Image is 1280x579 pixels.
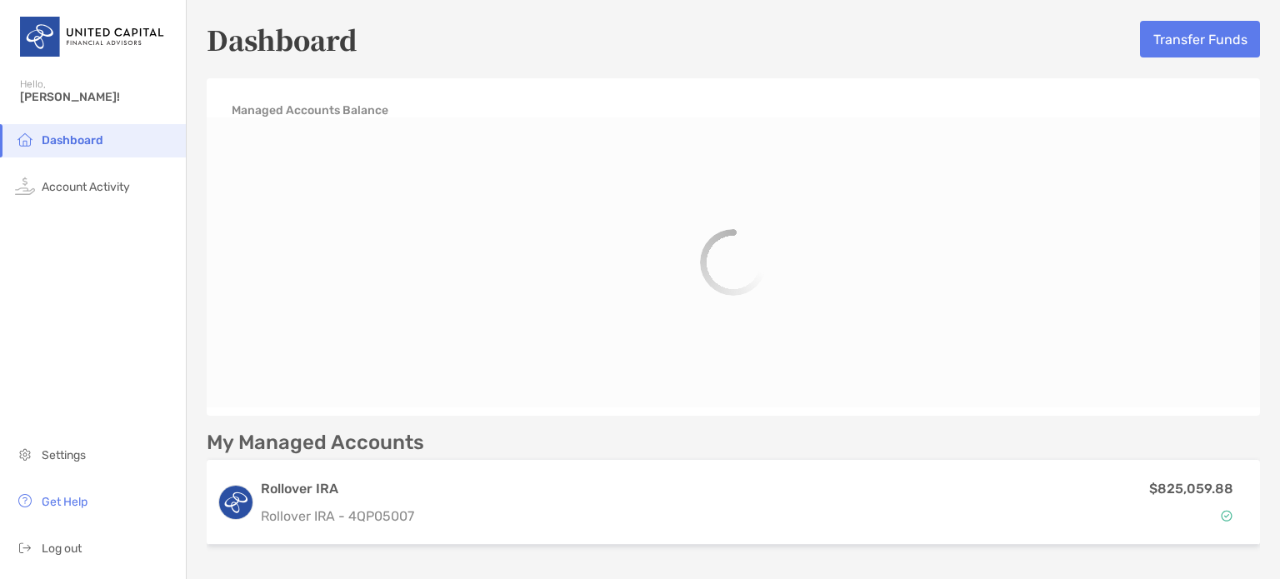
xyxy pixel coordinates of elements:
[15,491,35,511] img: get-help icon
[20,7,166,67] img: United Capital Logo
[42,180,130,194] span: Account Activity
[15,537,35,557] img: logout icon
[20,90,176,104] span: [PERSON_NAME]!
[15,129,35,149] img: household icon
[15,176,35,196] img: activity icon
[1140,21,1260,57] button: Transfer Funds
[232,103,388,117] h4: Managed Accounts Balance
[261,506,920,527] p: Rollover IRA - 4QP05007
[42,448,86,462] span: Settings
[207,432,424,453] p: My Managed Accounts
[42,495,87,509] span: Get Help
[15,444,35,464] img: settings icon
[1149,478,1233,499] p: $825,059.88
[1221,510,1232,522] img: Account Status icon
[42,133,103,147] span: Dashboard
[42,542,82,556] span: Log out
[261,479,920,499] h3: Rollover IRA
[207,20,357,58] h5: Dashboard
[219,486,252,519] img: logo account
